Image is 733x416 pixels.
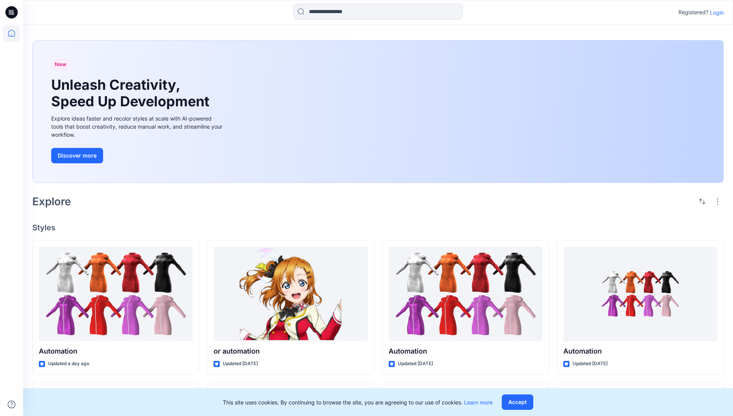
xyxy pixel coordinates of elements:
[214,346,367,357] p: or automation
[51,148,224,163] a: Discover more
[389,346,543,357] p: Automation
[223,360,258,368] p: Updated [DATE]
[563,247,717,342] a: Automation
[32,223,724,232] h4: Styles
[48,360,89,368] p: Updated a day ago
[464,399,493,406] a: Learn more
[389,247,543,342] a: Automation
[39,346,193,357] p: Automation
[51,114,224,139] div: Explore ideas faster and recolor styles at scale with AI-powered tools that boost creativity, red...
[51,77,213,110] h1: Unleash Creativity, Speed Up Development
[710,8,724,17] p: Login
[573,360,608,368] p: Updated [DATE]
[39,247,193,342] a: Automation
[502,394,533,410] button: Accept
[32,195,71,208] h2: Explore
[55,60,67,69] span: New
[223,398,493,406] p: This site uses cookies. By continuing to browse the site, you are agreeing to our use of cookies.
[678,8,708,17] p: Registered?
[51,148,103,163] button: Discover more
[563,346,717,357] p: Automation
[398,360,433,368] p: Updated [DATE]
[214,247,367,342] a: or automation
